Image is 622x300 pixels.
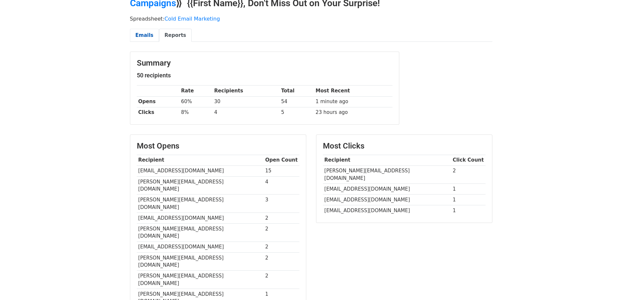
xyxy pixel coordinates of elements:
[323,184,451,195] td: [EMAIL_ADDRESS][DOMAIN_NAME]
[137,176,264,195] td: [PERSON_NAME][EMAIL_ADDRESS][DOMAIN_NAME]
[165,16,220,22] a: Cold Email Marketing
[314,86,392,96] th: Most Recent
[137,166,264,176] td: [EMAIL_ADDRESS][DOMAIN_NAME]
[279,96,314,107] td: 54
[213,96,279,107] td: 30
[264,242,299,252] td: 2
[137,195,264,213] td: [PERSON_NAME][EMAIL_ADDRESS][DOMAIN_NAME]
[137,271,264,289] td: [PERSON_NAME][EMAIL_ADDRESS][DOMAIN_NAME]
[451,205,486,216] td: 1
[137,96,180,107] th: Opens
[264,252,299,271] td: 2
[264,176,299,195] td: 4
[323,205,451,216] td: [EMAIL_ADDRESS][DOMAIN_NAME]
[451,195,486,205] td: 1
[279,107,314,118] td: 5
[323,166,451,184] td: [PERSON_NAME][EMAIL_ADDRESS][DOMAIN_NAME]
[180,86,213,96] th: Rate
[137,72,392,79] h5: 50 recipients
[264,155,299,166] th: Open Count
[314,96,392,107] td: 1 minute ago
[137,155,264,166] th: Recipient
[159,29,192,42] a: Reports
[323,141,486,151] h3: Most Clicks
[180,96,213,107] td: 60%
[137,107,180,118] th: Clicks
[451,184,486,195] td: 1
[137,242,264,252] td: [EMAIL_ADDRESS][DOMAIN_NAME]
[264,195,299,213] td: 3
[323,195,451,205] td: [EMAIL_ADDRESS][DOMAIN_NAME]
[137,252,264,271] td: [PERSON_NAME][EMAIL_ADDRESS][DOMAIN_NAME]
[279,86,314,96] th: Total
[137,141,299,151] h3: Most Opens
[180,107,213,118] td: 8%
[137,58,392,68] h3: Summary
[130,15,492,22] p: Spreadsheet:
[314,107,392,118] td: 23 hours ago
[137,213,264,223] td: [EMAIL_ADDRESS][DOMAIN_NAME]
[323,155,451,166] th: Recipient
[589,269,622,300] iframe: Chat Widget
[213,86,279,96] th: Recipients
[264,213,299,223] td: 2
[130,29,159,42] a: Emails
[264,166,299,176] td: 15
[264,224,299,242] td: 2
[451,166,486,184] td: 2
[264,271,299,289] td: 2
[451,155,486,166] th: Click Count
[213,107,279,118] td: 4
[137,224,264,242] td: [PERSON_NAME][EMAIL_ADDRESS][DOMAIN_NAME]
